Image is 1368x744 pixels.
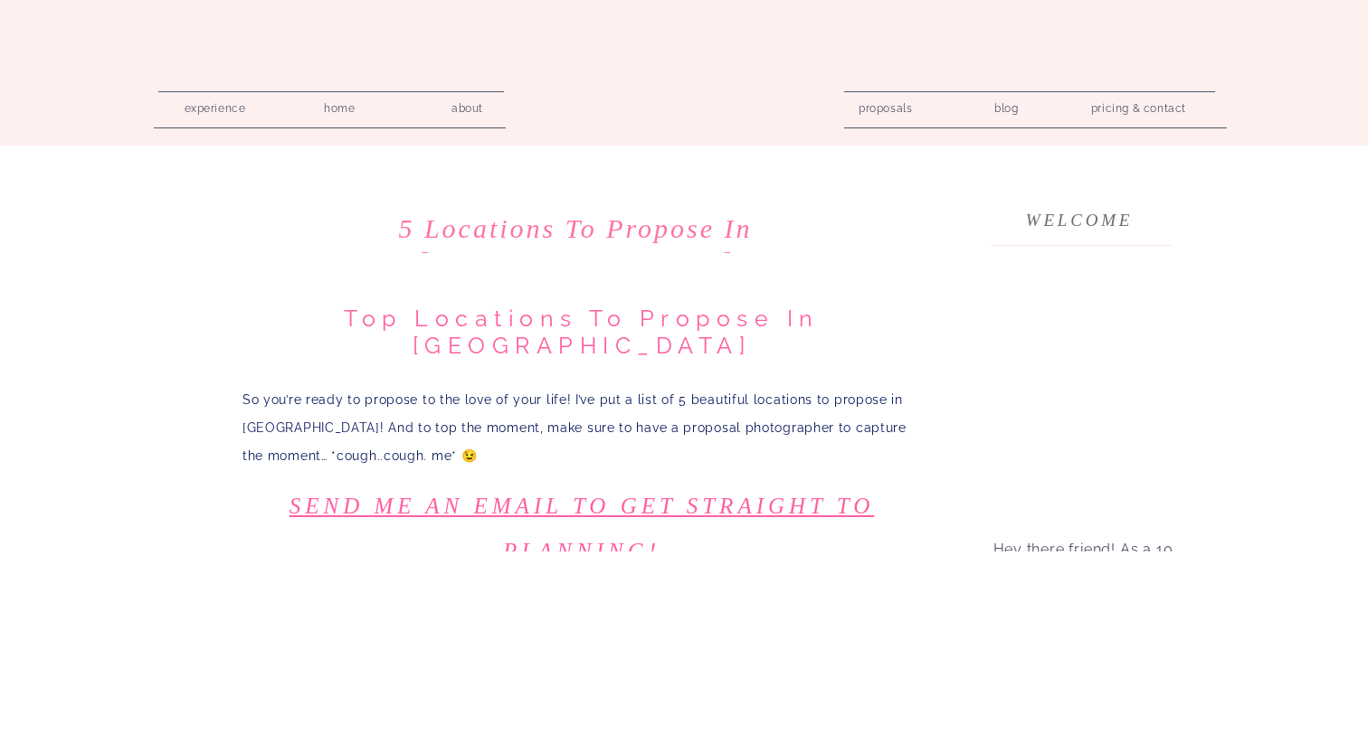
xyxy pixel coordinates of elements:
h3: welcome [1022,205,1136,224]
a: about [442,97,493,114]
p: Hey there friend! As a 10 year experienced photographer in the [GEOGRAPHIC_DATA] area, I'm here t... [987,533,1179,624]
a: pricing & contact [1084,97,1193,122]
p: So you’re ready to propose to the love of your life! I’ve put a list of 5 beautiful locations to ... [242,386,921,469]
h1: 5 Locations to Propose in [GEOGRAPHIC_DATA] [236,212,915,240]
a: experience [172,97,258,114]
a: proposals [859,97,910,114]
h1: Top locations to Propose in [GEOGRAPHIC_DATA] [242,305,921,359]
a: Send me an email to get straight to planning! [290,494,875,563]
a: blog [981,97,1032,114]
a: home [314,97,366,114]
